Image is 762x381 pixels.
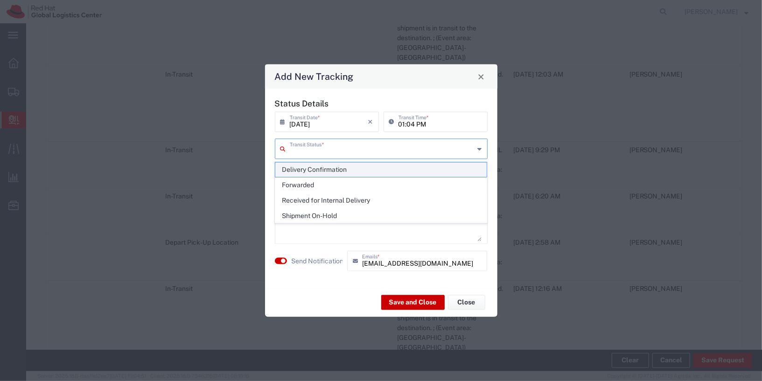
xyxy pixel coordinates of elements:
button: Close [475,70,488,83]
span: Received for Internal Delivery [275,193,487,208]
h5: Status Details [275,99,488,108]
span: Delivery Confirmation [275,162,487,177]
span: Forwarded [275,178,487,192]
agx-label: Send Notification [292,256,343,266]
button: Close [448,295,485,310]
i: × [368,114,373,129]
h4: Add New Tracking [274,70,353,83]
button: Save and Close [381,295,445,310]
span: Shipment On-Hold [275,209,487,223]
label: Send Notification [292,256,344,266]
